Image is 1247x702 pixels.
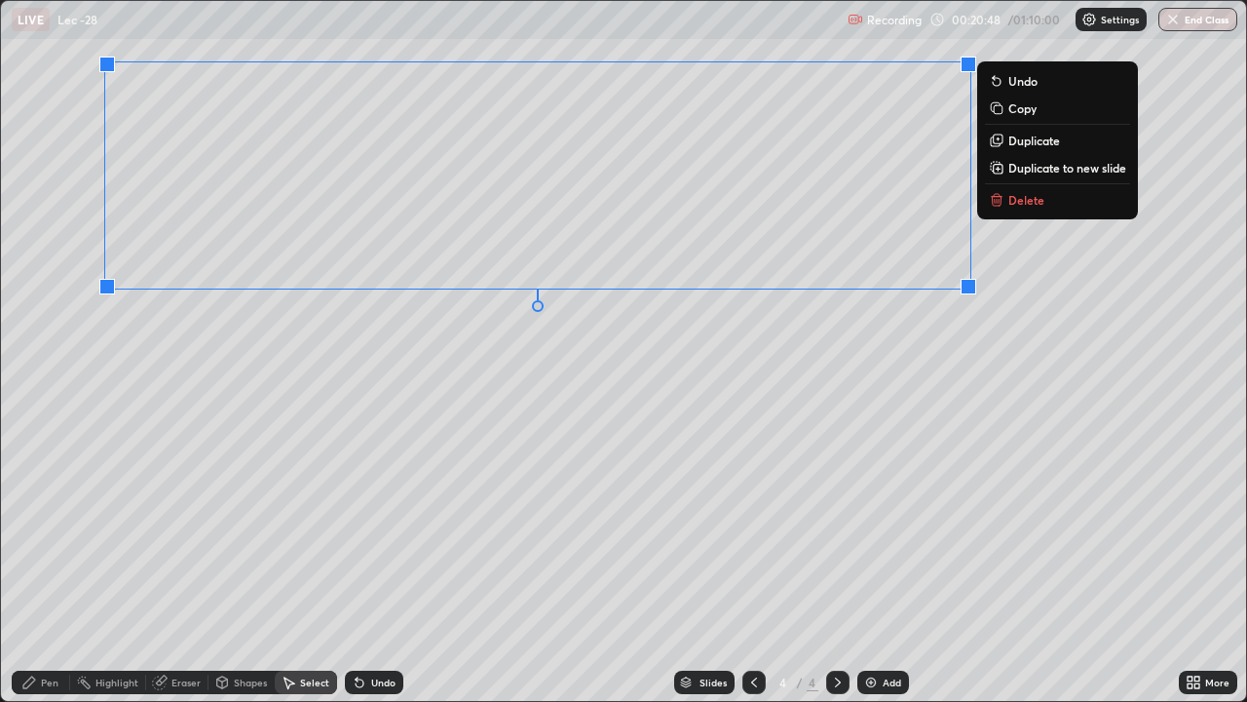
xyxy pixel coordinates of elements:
div: Undo [371,678,396,687]
p: Recording [867,13,922,27]
div: Slides [699,678,727,687]
div: Select [300,678,329,687]
p: Duplicate to new slide [1008,160,1126,175]
p: Delete [1008,192,1044,208]
button: End Class [1158,8,1237,31]
p: Settings [1101,15,1139,24]
div: Eraser [171,678,201,687]
button: Undo [985,69,1130,93]
p: Duplicate [1008,133,1060,148]
p: Copy [1008,100,1037,116]
button: Delete [985,188,1130,212]
p: Lec -28 [57,12,97,27]
div: 4 [807,674,818,691]
div: Shapes [234,678,267,687]
p: LIVE [18,12,44,27]
div: 4 [774,677,793,688]
div: More [1205,678,1229,687]
div: Pen [41,678,58,687]
img: end-class-cross [1165,12,1181,27]
button: Duplicate to new slide [985,156,1130,179]
p: Undo [1008,73,1038,89]
img: add-slide-button [863,675,879,690]
button: Duplicate [985,129,1130,152]
div: Highlight [95,678,138,687]
div: / [797,677,803,688]
div: Add [883,678,901,687]
button: Copy [985,97,1130,120]
img: recording.375f2c34.svg [848,12,863,27]
img: class-settings-icons [1081,12,1097,27]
